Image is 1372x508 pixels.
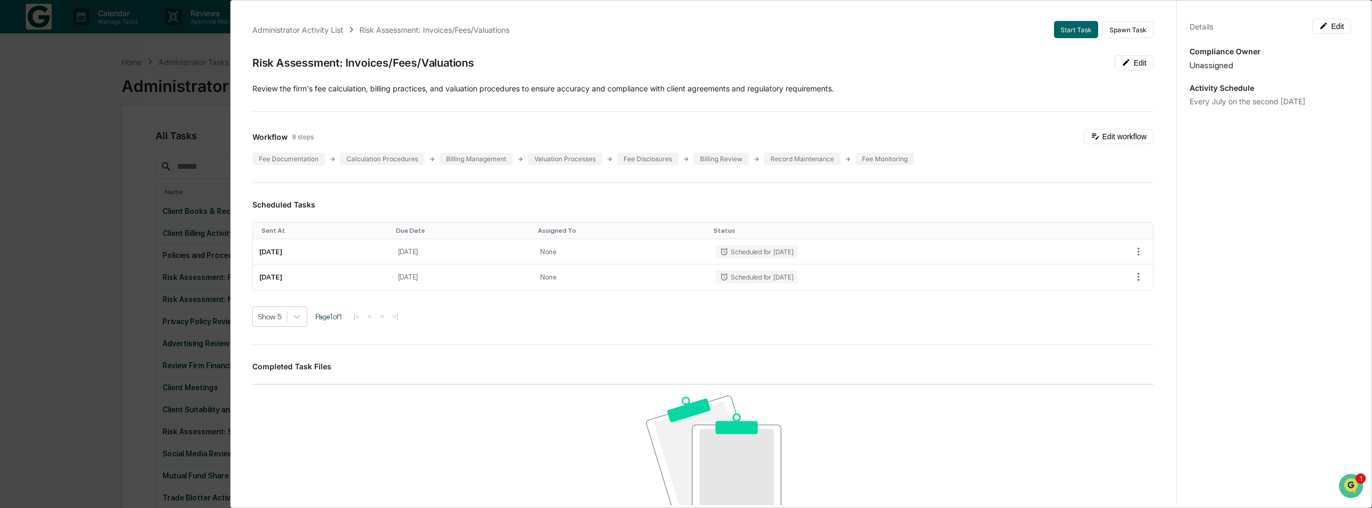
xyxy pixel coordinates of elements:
div: Unassigned [1190,60,1351,70]
div: 🗄️ [78,221,87,230]
div: Details [1190,22,1213,31]
div: Fee Documentation [252,153,325,165]
p: How can we help? [11,23,196,40]
div: Billing Review [694,153,749,165]
button: Start new chat [183,85,196,98]
span: • [89,146,93,155]
button: See all [167,117,196,130]
div: 🖐️ [11,221,19,230]
div: Start new chat [48,82,176,93]
span: Page 1 of 1 [315,312,342,321]
div: Billing Management [440,153,513,165]
h3: Scheduled Tasks [252,200,1154,209]
img: 6558925923028_b42adfe598fdc8269267_72.jpg [23,82,42,102]
img: Cameron Burns [11,136,28,153]
p: Review the firm's fee calculation, billing practices, and valuation procedures to ensure accuracy... [252,83,1154,94]
div: Past conversations [11,119,72,128]
div: Record Maintenance [764,153,840,165]
div: Valuation Processes [528,153,602,165]
button: >| [389,312,401,321]
div: We're available if you need us! [48,93,148,102]
img: Ed Schembor [11,165,28,182]
p: Compliance Owner [1190,47,1351,56]
div: Fee Disclosures [617,153,678,165]
img: 1746055101610-c473b297-6a78-478c-a979-82029cc54cd1 [22,147,30,155]
button: > [377,312,387,321]
td: [DATE] [392,264,534,289]
div: Toggle SortBy [713,227,1044,234]
a: Powered byPylon [76,266,130,275]
button: Edit [1312,19,1351,34]
div: Fee Monitoring [855,153,914,165]
div: Every July on the second [DATE] [1190,97,1351,106]
td: None [534,264,709,289]
div: Risk Assessment: Invoices/Fees/Valuations [359,25,510,34]
span: [DATE] [95,146,117,155]
button: |< [350,312,363,321]
div: 🔎 [11,241,19,250]
button: Edit workflow [1084,129,1154,144]
span: [PERSON_NAME] [33,175,87,184]
span: • [89,175,93,184]
iframe: Open customer support [1338,473,1367,502]
div: Toggle SortBy [538,227,705,234]
button: Spawn Task [1102,21,1154,38]
div: Toggle SortBy [396,227,530,234]
img: 1746055101610-c473b297-6a78-478c-a979-82029cc54cd1 [22,176,30,184]
div: Risk Assessment: Invoices/Fees/Valuations [252,56,474,69]
img: 1746055101610-c473b297-6a78-478c-a979-82029cc54cd1 [11,82,30,102]
h3: Completed Task Files [252,362,1154,371]
span: Workflow [252,132,288,141]
div: Calculation Procedures [340,153,425,165]
td: [DATE] [253,239,392,264]
span: Preclearance [22,220,69,231]
p: Activity Schedule [1190,83,1351,92]
a: 🖐️Preclearance [6,216,74,235]
button: Start Task [1054,21,1098,38]
div: Toggle SortBy [261,227,387,234]
td: None [534,239,709,264]
div: Administrator Activity List [252,25,343,34]
td: [DATE] [253,264,392,289]
span: [PERSON_NAME] [33,146,87,155]
button: < [364,312,375,321]
td: [DATE] [392,239,534,264]
div: Scheduled for [DATE] [716,245,797,258]
span: Data Lookup [22,240,68,251]
div: Scheduled for [DATE] [716,270,797,283]
span: 8 steps [292,133,314,141]
button: Edit [1115,55,1154,70]
a: 🗄️Attestations [74,216,138,235]
span: Attestations [89,220,133,231]
span: [DATE] [95,175,117,184]
span: Pylon [107,267,130,275]
a: 🔎Data Lookup [6,236,72,255]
